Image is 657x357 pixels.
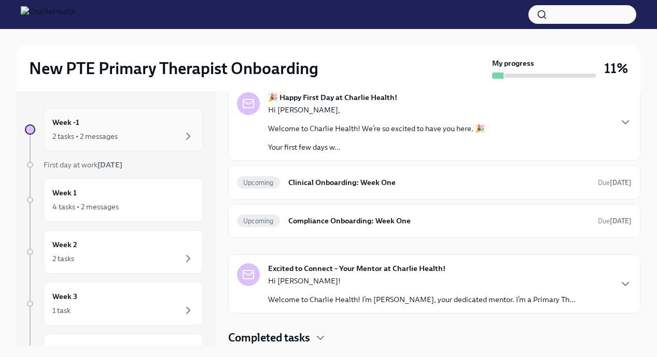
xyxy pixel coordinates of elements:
span: Upcoming [237,179,280,187]
span: First day at work [44,160,122,169]
p: Hi [PERSON_NAME], [268,105,485,115]
span: Due [598,217,632,225]
h3: 11% [604,59,628,78]
h6: Week 4 [52,342,78,354]
div: 2 tasks • 2 messages [52,131,118,141]
a: UpcomingCompliance Onboarding: Week OneDue[DATE] [237,212,632,229]
h2: New PTE Primary Therapist Onboarding [29,58,318,79]
div: 1 task [52,305,71,316]
h6: Compliance Onboarding: Week One [288,215,590,226]
p: Welcome to Charlie Health! I’m [PERSON_NAME], your dedicated mentor. I’m a Primary Th... [268,294,576,305]
div: 4 tasks • 2 messages [52,202,119,212]
span: August 23rd, 2025 07:00 [598,216,632,226]
div: 2 tasks [52,253,74,264]
strong: [DATE] [610,179,632,187]
p: Hi [PERSON_NAME]! [268,276,576,286]
a: Week 22 tasks [25,230,203,274]
div: Completed tasks [228,330,640,346]
a: Week 14 tasks • 2 messages [25,178,203,222]
strong: [DATE] [97,160,122,169]
h6: Week -1 [52,117,79,128]
span: August 23rd, 2025 07:00 [598,178,632,188]
a: Week -12 tasks • 2 messages [25,108,203,151]
a: First day at work[DATE] [25,160,203,170]
strong: 🎉 Happy First Day at Charlie Health! [268,92,397,103]
img: CharlieHealth [21,6,76,23]
h6: Clinical Onboarding: Week One [288,177,590,188]
h6: Week 1 [52,187,77,198]
strong: My progress [492,58,534,68]
h6: Week 2 [52,239,77,250]
a: Week 31 task [25,282,203,325]
p: Welcome to Charlie Health! We’re so excited to have you here. 🎉 [268,123,485,134]
h4: Completed tasks [228,330,310,346]
span: Due [598,179,632,187]
h6: Week 3 [52,291,77,302]
strong: [DATE] [610,217,632,225]
p: Your first few days w... [268,142,485,152]
strong: Excited to Connect – Your Mentor at Charlie Health! [268,263,445,274]
span: Upcoming [237,217,280,225]
a: UpcomingClinical Onboarding: Week OneDue[DATE] [237,174,632,191]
